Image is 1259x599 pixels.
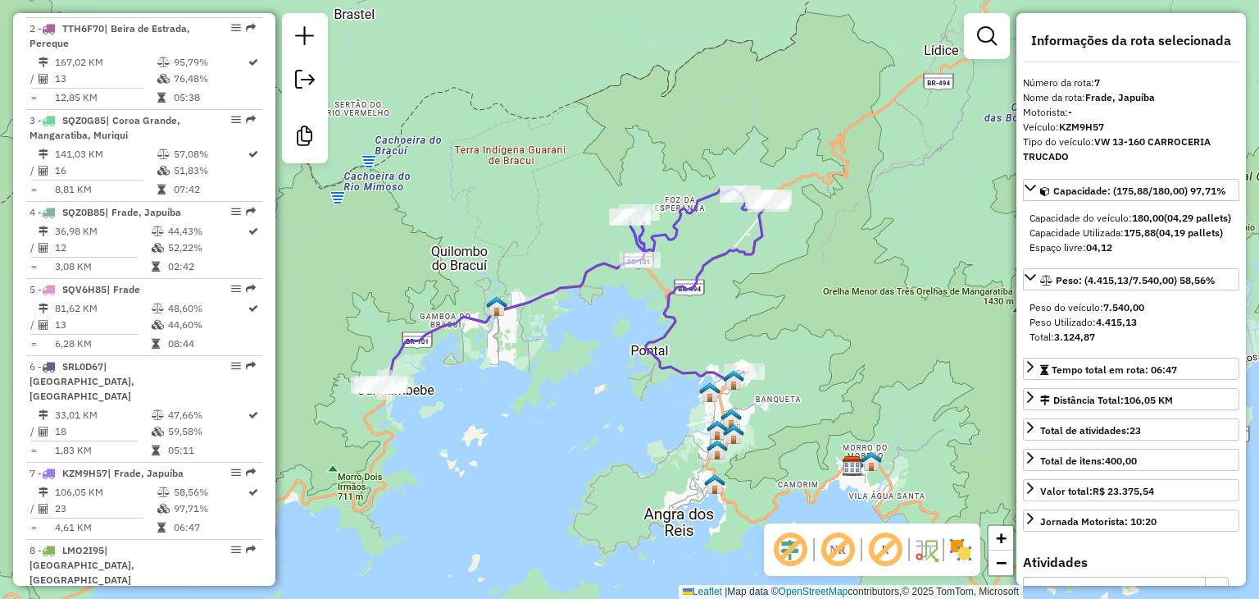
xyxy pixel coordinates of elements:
i: Distância Total [39,226,48,236]
span: TTH6F70 [62,22,104,34]
span: + [996,528,1007,548]
td: / [30,501,38,517]
span: 8 - [30,544,134,586]
span: | [GEOGRAPHIC_DATA], [GEOGRAPHIC_DATA] [30,360,134,402]
a: OpenStreetMap [779,586,848,597]
em: Opções [231,115,241,125]
i: Distância Total [39,149,48,159]
a: Tempo total em rota: 06:47 [1023,358,1239,380]
span: Exibir rótulo [866,530,905,569]
span: | [725,586,727,597]
span: 5 - [30,283,140,295]
strong: 7.540,00 [1103,301,1144,313]
i: % de utilização do peso [157,487,170,497]
a: Total de atividades:23 [1023,418,1239,441]
strong: 23 [1129,424,1141,437]
strong: 7 [1094,76,1100,89]
td: / [30,71,38,87]
td: 13 [54,71,157,87]
td: 97,71% [173,501,247,517]
div: Número da rota: [1023,75,1239,90]
span: Total de atividades: [1040,424,1141,437]
td: 47,66% [167,407,247,423]
strong: Frade, Japuíba [1085,91,1155,103]
strong: (04,19 pallets) [1156,226,1223,239]
i: Distância Total [39,487,48,497]
div: Map data © contributors,© 2025 TomTom, Microsoft [679,585,1023,599]
a: Zoom in [989,526,1013,551]
a: Zoom out [989,551,1013,575]
strong: 175,88 [1124,226,1156,239]
td: 76,48% [173,71,247,87]
i: Tempo total em rota [152,446,160,455]
div: Jornada Motorista: 10:20 [1040,514,1157,529]
img: Setor 602 [707,419,728,441]
strong: R$ 23.375,54 [1093,485,1154,497]
i: Rota otimizada [248,487,258,497]
img: Setor 601 [720,408,742,429]
td: / [30,423,38,440]
td: = [30,258,38,275]
td: / [30,162,38,179]
i: Rota otimizada [248,149,258,159]
td: 3,08 KM [54,258,151,275]
td: 02:42 [167,258,247,275]
span: SRL0D67 [62,360,103,373]
img: Lince [842,455,863,477]
i: % de utilização do peso [157,57,170,67]
td: 48,60% [167,300,247,317]
i: % de utilização da cubagem [152,320,164,330]
td: = [30,519,38,536]
img: Exibir/Ocultar setores [948,537,974,563]
em: Rota exportada [246,468,256,478]
strong: 3.124,87 [1054,331,1095,343]
strong: (04,29 pallets) [1164,212,1231,224]
td: 12,85 KM [54,89,157,106]
i: Total de Atividades [39,243,48,253]
span: KZM9H57 [62,467,107,479]
td: 106,05 KM [54,484,157,501]
td: 05:11 [167,442,247,459]
img: Setor 621 [486,295,507,317]
a: Nova sessão e pesquisa [289,20,321,57]
td: 57,08% [173,146,247,162]
td: 33,01 KM [54,407,151,423]
td: 1,83 KM [54,442,151,459]
i: % de utilização do peso [157,149,170,159]
span: 7 - [30,467,184,479]
i: % de utilização do peso [152,410,164,420]
i: Distância Total [39,410,48,420]
em: Rota exportada [246,115,256,125]
td: 05:38 [173,89,247,106]
em: Rota exportada [246,207,256,217]
em: Opções [231,468,241,478]
i: Rota otimizada [248,410,258,420]
span: | Beira de Estrada, Pereque [30,22,190,49]
td: 44,43% [167,223,247,240]
td: = [30,89,38,106]
em: Opções [231,207,241,217]
img: RN Cunhambebe [707,439,728,460]
img: RN Praia da Ribeira [699,382,720,403]
div: Distância Total: [1040,393,1173,408]
em: Rota exportada [246,23,256,33]
i: % de utilização da cubagem [152,243,164,253]
em: Rota exportada [246,284,256,294]
td: = [30,181,38,198]
i: Total de Atividades [39,320,48,330]
em: Opções [231,361,241,371]
i: Total de Atividades [39,427,48,437]
i: % de utilização do peso [152,226,164,236]
td: 23 [54,501,157,517]
span: | Frade, Japuíba [105,206,181,218]
div: Total: [1029,330,1233,345]
div: Valor total: [1040,484,1154,499]
span: SQZ0G85 [62,114,106,126]
h4: Atividades [1023,555,1239,570]
i: Tempo total em rota [152,339,160,349]
td: 141,03 KM [54,146,157,162]
td: / [30,317,38,333]
div: Nome da rota: [1023,90,1239,105]
img: Angra dos Reis [704,473,725,495]
div: Veículo: [1023,120,1239,135]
